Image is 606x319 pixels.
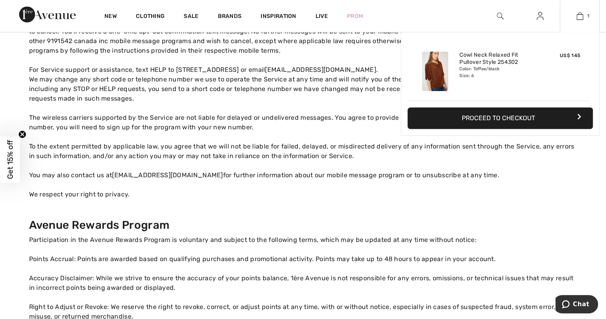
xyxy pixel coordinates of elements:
[459,66,538,79] div: Color: Toffee/black Size: 6
[19,6,76,22] img: 1ère Avenue
[29,113,577,142] div: The wireless carriers supported by the Service are not liable for delayed or undelivered messages...
[29,254,577,264] div: Points Accrual: Points are awarded based on qualifying purchases and promotional activity. Points...
[347,12,363,20] a: Prom
[136,13,165,21] a: Clothing
[422,52,448,91] img: Cowl Neck Relaxed Fit Pullover Style 254302
[316,12,328,20] a: Live
[261,13,296,21] span: Inspiration
[29,17,577,65] div: You may opt-out of the Service at any time. Text the single keyword command STOP to [GEOGRAPHIC_D...
[497,11,504,21] img: search the website
[408,107,593,129] button: Proceed to Checkout
[6,140,15,179] span: Get 15% off
[29,75,577,113] div: We may change any short code or telephone number we use to operate the Service at any time and wi...
[29,273,577,293] div: Accuracy Disclaimer: While we strive to ensure the accuracy of your points balance, 1ère Avenue i...
[530,11,550,21] a: Sign In
[537,11,543,21] img: My Info
[29,235,577,245] div: Participation in the Avenue Rewards Program is voluntary and subject to the following terms, whic...
[104,13,117,21] a: New
[18,130,26,138] button: Close teaser
[184,13,198,21] a: Sale
[459,52,538,66] a: Cowl Neck Relaxed Fit Pullover Style 254302
[218,13,242,21] a: Brands
[29,65,577,75] div: For Service support or assistance, text HELP to [STREET_ADDRESS] or email [EMAIL_ADDRESS][DOMAIN_...
[29,142,577,190] div: To the extent permitted by applicable law, you agree that we will not be liable for failed, delay...
[555,295,598,315] iframe: Opens a widget where you can chat to one of our agents
[29,170,577,180] div: You may also contact us at [EMAIL_ADDRESS][DOMAIN_NAME] for further information about our mobile ...
[29,218,577,232] h3: Avenue Rewards Program
[577,11,583,21] img: My Bag
[587,12,589,20] span: 1
[560,53,580,58] span: US$ 145
[560,11,599,21] a: 1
